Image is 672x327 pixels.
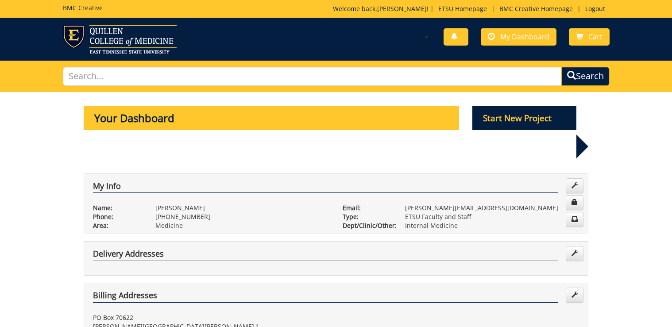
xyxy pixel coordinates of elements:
[93,212,142,221] p: Phone:
[343,204,392,212] p: Email:
[84,106,459,130] p: Your Dashboard
[472,115,577,123] a: Start New Project
[405,221,579,230] p: Internal Medicine
[569,28,610,46] a: Cart
[93,291,558,303] h4: Billing Addresses
[93,221,142,230] p: Area:
[343,221,392,230] p: Dept/Clinic/Other:
[93,182,558,193] h4: My Info
[333,4,610,13] p: Welcome back, ! | | |
[566,288,583,303] a: Edit Addresses
[581,4,610,13] a: Logout
[566,212,583,227] a: Change Communication Preferences
[566,246,583,261] a: Edit Addresses
[155,221,329,230] p: Medicine
[405,212,579,221] p: ETSU Faculty and Staff
[93,204,142,212] p: Name:
[561,67,610,86] button: Search
[93,250,558,261] h4: Delivery Addresses
[155,212,329,221] p: [PHONE_NUMBER]
[566,195,583,210] a: Change Password
[63,4,103,11] h5: BMC Creative
[63,25,177,54] img: ETSU logo
[63,67,562,86] input: Search...
[343,212,392,221] p: Type:
[377,4,427,13] a: [PERSON_NAME]
[472,106,577,130] p: Start New Project
[93,313,329,322] p: PO Box 70622
[434,4,491,13] a: ETSU Homepage
[566,178,583,193] a: Edit Info
[500,32,549,42] span: My Dashboard
[495,4,577,13] a: BMC Creative Homepage
[405,204,579,212] p: [PERSON_NAME][EMAIL_ADDRESS][DOMAIN_NAME]
[481,28,556,46] a: My Dashboard
[155,204,329,212] p: [PERSON_NAME]
[588,32,602,42] span: Cart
